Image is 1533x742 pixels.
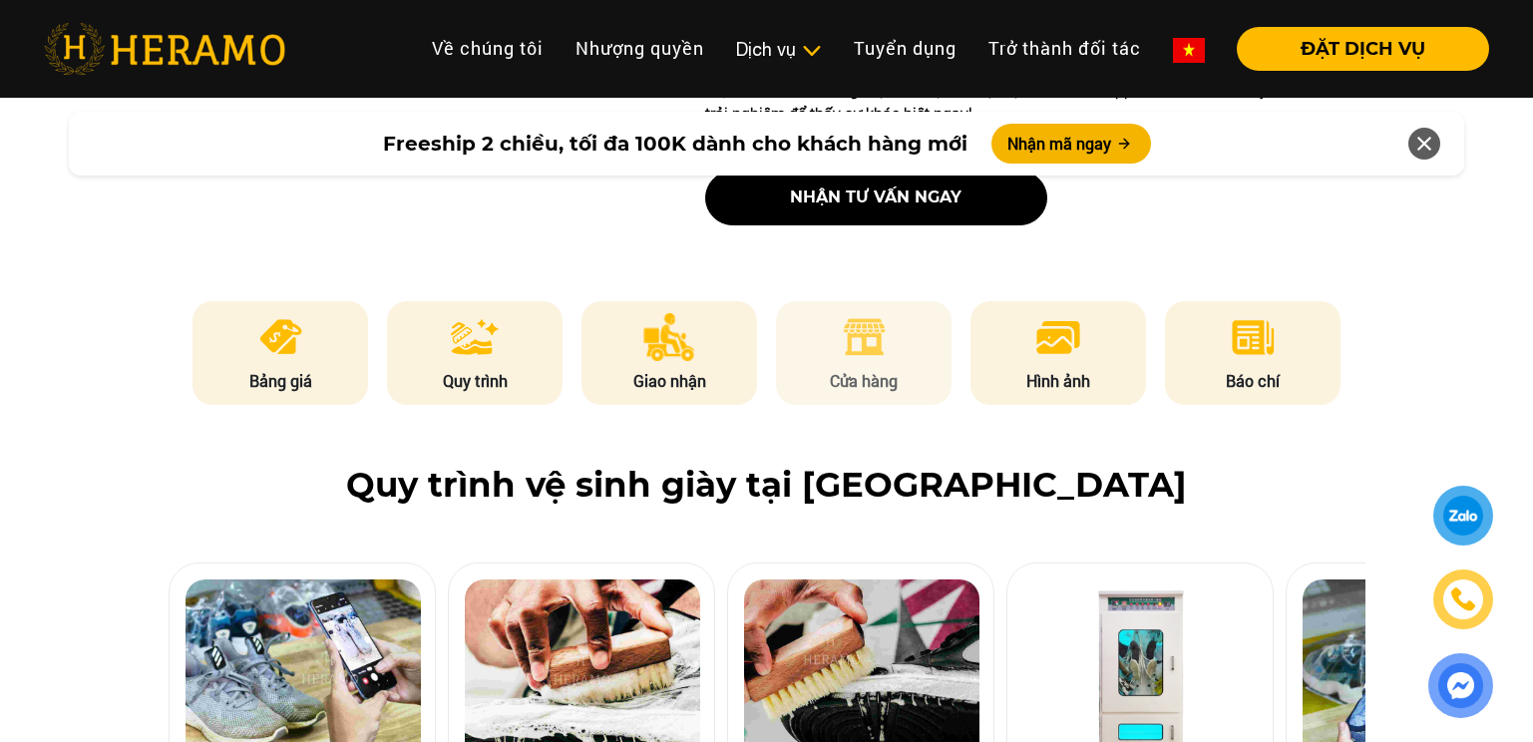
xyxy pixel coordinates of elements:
[1165,369,1341,393] p: Báo chí
[192,369,368,393] p: Bảng giá
[1435,571,1492,628] a: phone-icon
[643,313,695,361] img: delivery.png
[44,465,1489,506] h2: Quy trình vệ sinh giày tại [GEOGRAPHIC_DATA]
[736,36,822,63] div: Dịch vụ
[451,313,499,361] img: process.png
[1034,313,1082,361] img: image.png
[1173,38,1205,63] img: vn-flag.png
[776,369,952,393] p: Cửa hàng
[970,369,1146,393] p: Hình ảnh
[1237,27,1489,71] button: ĐẶT DỊCH VỤ
[44,23,285,75] img: heramo-logo.png
[972,27,1157,70] a: Trở thành đối tác
[581,369,757,393] p: Giao nhận
[840,313,889,361] img: store.png
[256,313,305,361] img: pricing.png
[705,171,1047,225] button: nhận tư vấn ngay
[801,41,822,61] img: subToggleIcon
[387,369,563,393] p: Quy trình
[1221,40,1489,58] a: ĐẶT DỊCH VỤ
[1229,313,1278,361] img: news.png
[560,27,720,70] a: Nhượng quyền
[383,129,967,159] span: Freeship 2 chiều, tối đa 100K dành cho khách hàng mới
[416,27,560,70] a: Về chúng tôi
[1450,585,1477,612] img: phone-icon
[838,27,972,70] a: Tuyển dụng
[991,124,1151,164] button: Nhận mã ngay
